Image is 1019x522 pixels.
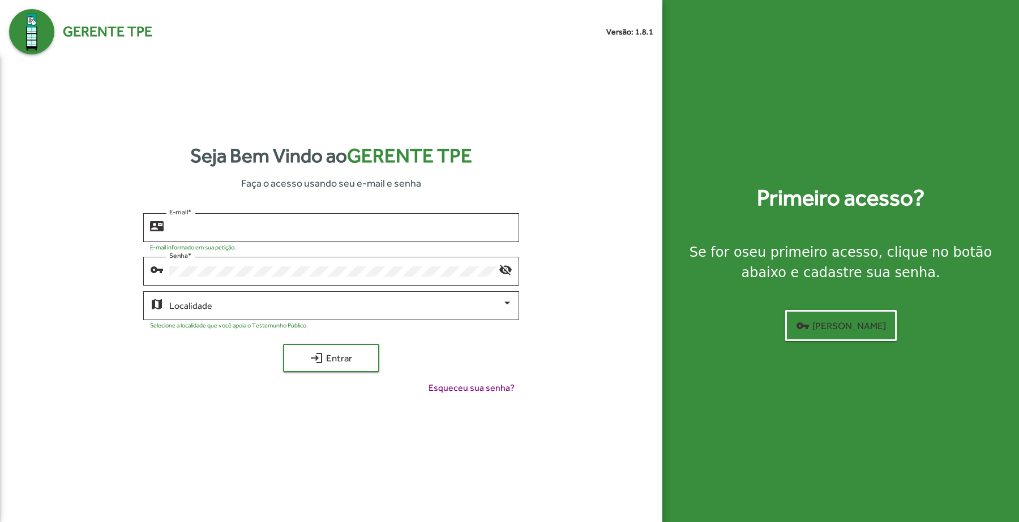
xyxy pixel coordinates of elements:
mat-icon: vpn_key [150,262,164,276]
mat-icon: vpn_key [796,319,810,333]
div: Se for o , clique no botão abaixo e cadastre sua senha. [676,242,1005,283]
mat-icon: contact_mail [150,219,164,232]
mat-icon: visibility_off [499,262,512,276]
button: Entrar [283,344,379,372]
strong: Seja Bem Vindo ao [190,141,472,171]
strong: seu primeiro acesso [742,244,879,260]
mat-icon: login [310,351,323,365]
span: Faça o acesso usando seu e-mail e senha [241,175,421,191]
span: Entrar [293,348,369,368]
mat-hint: Selecione a localidade que você apoia o Testemunho Público. [150,322,308,329]
span: [PERSON_NAME] [796,316,886,336]
span: Gerente TPE [63,21,152,42]
mat-icon: map [150,297,164,310]
button: [PERSON_NAME] [785,310,897,341]
mat-hint: E-mail informado em sua petição. [150,244,236,251]
img: Logo Gerente [9,9,54,54]
span: Esqueceu sua senha? [429,381,515,395]
small: Versão: 1.8.1 [606,26,653,38]
span: Gerente TPE [347,144,472,167]
strong: Primeiro acesso? [757,181,924,215]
